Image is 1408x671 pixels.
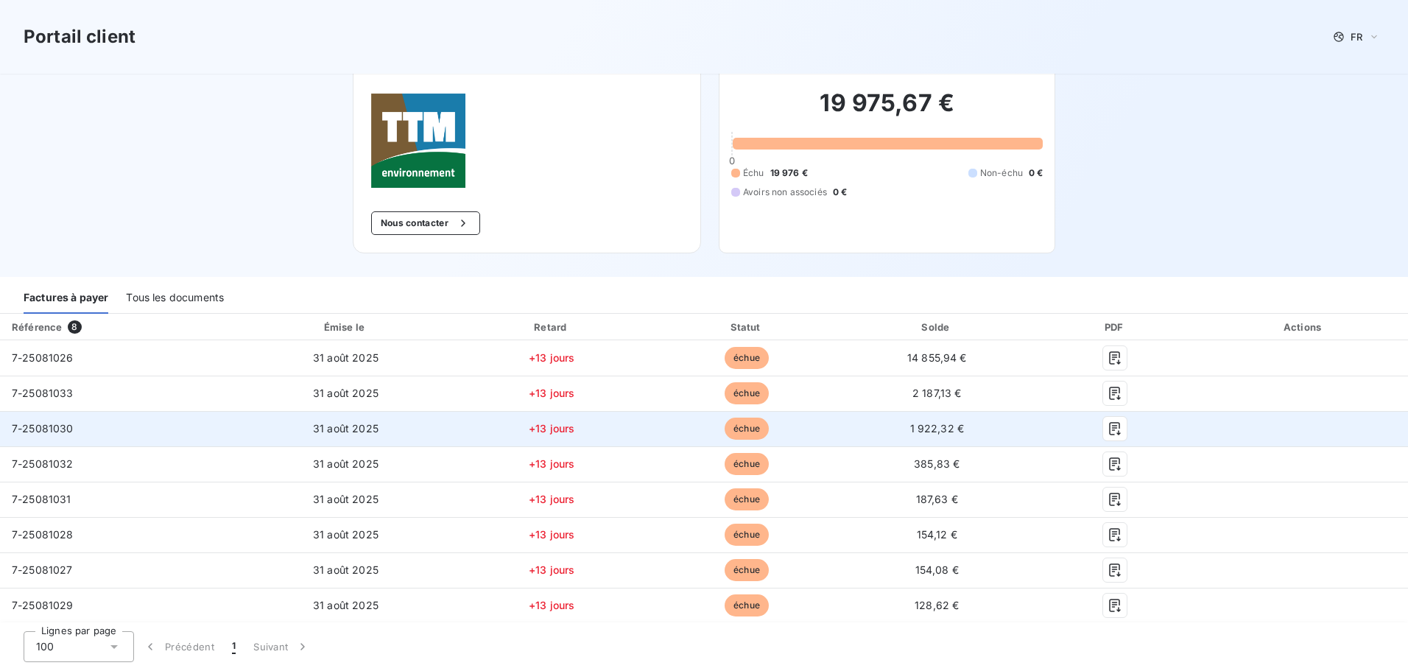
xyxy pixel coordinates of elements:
span: 7-25081026 [12,351,74,364]
span: +13 jours [529,563,574,576]
div: Tous les documents [126,283,224,314]
span: 7-25081027 [12,563,73,576]
span: 31 août 2025 [313,387,379,399]
span: +13 jours [529,457,574,470]
span: 19 976 € [770,166,808,180]
span: FR [1351,31,1362,43]
span: 385,83 € [914,457,960,470]
span: 187,63 € [916,493,958,505]
span: +13 jours [529,351,574,364]
span: 14 855,94 € [907,351,967,364]
div: Référence [12,321,62,333]
div: Retard [456,320,647,334]
span: 0 € [1029,166,1043,180]
span: échue [725,559,769,581]
button: 1 [223,631,244,662]
span: +13 jours [529,528,574,541]
span: Échu [743,166,764,180]
span: 7-25081033 [12,387,74,399]
span: échue [725,488,769,510]
button: Précédent [134,631,223,662]
div: Émise le [242,320,451,334]
span: 7-25081028 [12,528,74,541]
span: échue [725,594,769,616]
span: +13 jours [529,387,574,399]
span: 7-25081031 [12,493,71,505]
img: Company logo [371,94,465,188]
span: 31 août 2025 [313,422,379,435]
div: Factures à payer [24,283,108,314]
span: 1 [232,639,236,654]
span: échue [725,418,769,440]
div: PDF [1034,320,1197,334]
span: 31 août 2025 [313,457,379,470]
span: 31 août 2025 [313,351,379,364]
span: échue [725,347,769,369]
span: échue [725,524,769,546]
div: Solde [846,320,1028,334]
span: 128,62 € [915,599,959,611]
h3: Portail client [24,24,135,50]
span: 0 € [833,186,847,199]
span: échue [725,382,769,404]
span: 0 [729,155,735,166]
span: 31 août 2025 [313,599,379,611]
span: Avoirs non associés [743,186,827,199]
span: +13 jours [529,493,574,505]
button: Suivant [244,631,319,662]
span: 100 [36,639,54,654]
span: 31 août 2025 [313,528,379,541]
div: Actions [1203,320,1405,334]
span: 7-25081030 [12,422,74,435]
span: +13 jours [529,599,574,611]
span: 7-25081029 [12,599,74,611]
button: Nous contacter [371,211,480,235]
span: échue [725,453,769,475]
span: +13 jours [529,422,574,435]
span: 7-25081032 [12,457,74,470]
span: 8 [68,320,81,334]
span: 31 août 2025 [313,493,379,505]
span: Non-échu [980,166,1023,180]
span: 31 août 2025 [313,563,379,576]
span: 2 187,13 € [912,387,962,399]
span: 154,08 € [915,563,959,576]
h2: 19 975,67 € [731,88,1043,133]
span: 154,12 € [917,528,957,541]
div: Statut [653,320,840,334]
span: 1 922,32 € [910,422,965,435]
